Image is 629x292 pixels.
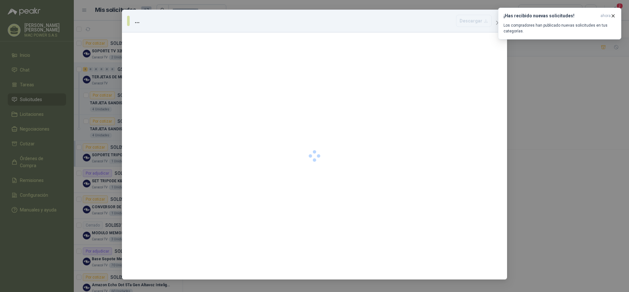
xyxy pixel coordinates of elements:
[495,20,501,25] span: close
[504,22,616,34] p: Los compradores han publicado nuevas solicitudes en tus categorías.
[135,16,142,26] h3: ...
[504,13,598,19] h3: ¡Has recibido nuevas solicitudes!
[493,18,503,28] button: Close
[600,13,611,19] span: ahora
[498,8,621,39] button: ¡Has recibido nuevas solicitudes!ahora Los compradores han publicado nuevas solicitudes en tus ca...
[456,15,492,27] button: Descargar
